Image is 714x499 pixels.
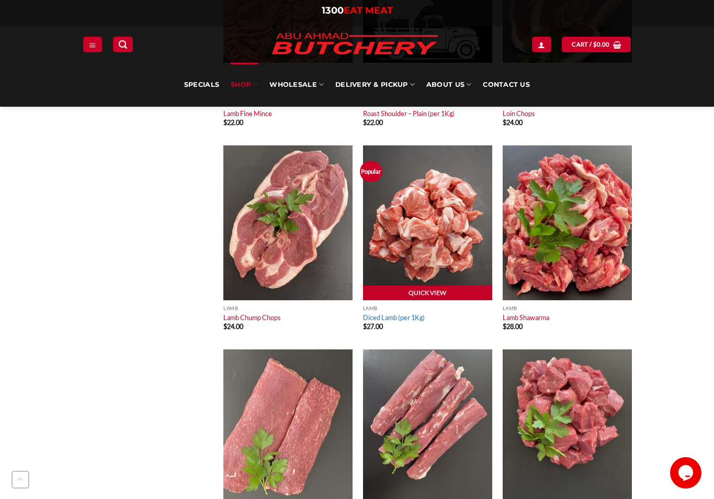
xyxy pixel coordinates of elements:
[223,145,353,300] img: Lamb-Chump-Chops
[223,109,272,118] a: Lamb Fine Mince
[363,118,367,127] span: $
[263,26,446,63] img: Abu Ahmad Butchery
[223,322,243,331] bdi: 24.00
[593,41,610,48] bdi: 0.00
[223,305,353,311] p: Lamb
[503,118,506,127] span: $
[223,118,243,127] bdi: 22.00
[363,322,383,331] bdi: 27.00
[503,313,549,322] a: Lamb Shawarma
[363,286,492,301] a: Quick View
[363,322,367,331] span: $
[223,313,281,322] a: Lamb Chump Chops
[363,313,425,322] a: Diced Lamb (per 1Kg)
[503,118,523,127] bdi: 24.00
[223,322,227,331] span: $
[231,63,258,107] a: SHOP
[83,37,102,52] a: Menu
[572,40,609,49] span: Cart /
[363,305,492,311] p: Lamb
[503,145,632,300] img: Lamb Shawarma
[344,5,393,16] span: EAT MEAT
[503,109,535,118] a: Loin Chops
[483,63,530,107] a: Contact Us
[363,109,455,118] a: Roast Shoulder – Plain (per 1Kg)
[322,5,393,16] a: 1300EAT MEAT
[363,118,383,127] bdi: 22.00
[269,63,324,107] a: Wholesale
[335,63,415,107] a: Delivery & Pickup
[593,40,597,49] span: $
[503,322,506,331] span: $
[322,5,344,16] span: 1300
[426,63,471,107] a: About Us
[670,457,704,489] iframe: chat widget
[223,118,227,127] span: $
[532,37,551,52] a: Login
[363,145,492,300] img: Diced Lamb (per 1Kg)
[503,305,632,311] p: Lamb
[12,471,29,489] button: Go to top
[113,37,133,52] a: Search
[184,63,219,107] a: Specials
[562,37,631,52] a: View cart
[503,322,523,331] bdi: 28.00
